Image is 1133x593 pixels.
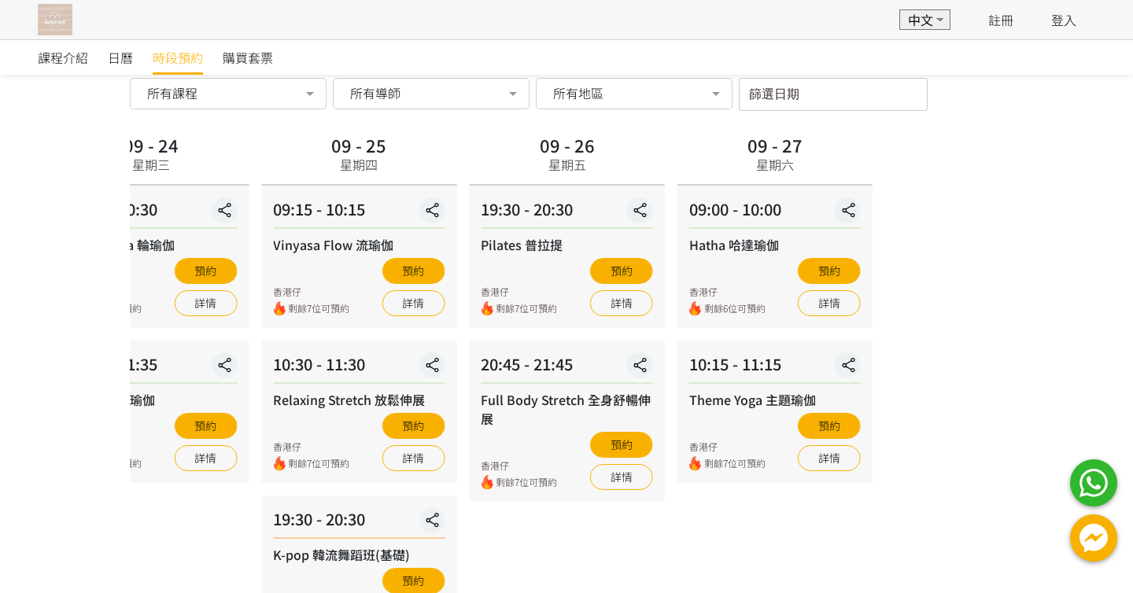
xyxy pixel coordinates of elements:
button: 預約 [798,258,861,284]
a: 登入 [1051,10,1076,29]
div: 19:30 - 20:30 [481,197,652,229]
a: 詳情 [590,290,653,316]
span: 剩餘7位可預約 [288,301,349,316]
span: 剩餘7位可預約 [80,456,142,471]
img: fire.png [689,456,701,471]
img: fire.png [273,301,285,316]
a: 詳情 [382,445,445,471]
div: 香港仔 [65,285,142,299]
span: 課程介紹 [38,48,88,67]
div: Pilates 普拉提 [481,235,652,254]
div: Wheel Yoga 輪瑜伽 [65,235,237,254]
a: 註冊 [988,10,1013,29]
span: 所有地區 [553,85,603,101]
button: 預約 [382,413,445,439]
a: 課程介紹 [38,40,88,75]
div: 香港仔 [689,285,766,299]
div: 09:00 - 10:00 [689,197,861,229]
div: 香港仔 [65,440,142,454]
span: 剩餘6位可預約 [704,301,766,316]
button: 預約 [174,258,237,284]
button: 預約 [382,258,445,284]
div: 09 - 25 [331,136,386,153]
div: 10:15 - 11:15 [689,352,861,384]
div: Full Body Stretch 全身舒暢伸展 [481,390,652,428]
div: Relaxing Stretch 放鬆伸展 [273,390,445,409]
span: 剩餘7位可預約 [704,456,766,471]
div: K-pop 韓流舞蹈班(基礎) [273,545,445,564]
div: 20:35 - 21:35 [65,352,237,384]
div: 09 - 27 [747,136,803,153]
span: 所有課程 [147,85,197,101]
div: 20:45 - 21:45 [481,352,652,384]
div: 星期五 [548,155,586,174]
div: Theme Yoga 主題瑜伽 [689,390,861,409]
span: 所有導師 [350,85,400,101]
input: 篩選日期 [739,78,928,111]
div: Hatha 哈達瑜伽 [689,235,861,254]
a: 購買套票 [223,40,273,75]
a: 詳情 [798,290,861,316]
a: 詳情 [382,290,445,316]
img: fire.png [273,456,285,471]
a: 日曆 [108,40,133,75]
div: 09 - 24 [124,136,179,153]
div: Hatha 哈達瑜伽 [65,390,237,409]
div: 19:30 - 20:30 [273,507,445,539]
a: 詳情 [174,445,237,471]
a: 詳情 [798,445,861,471]
img: fire.png [481,301,493,316]
div: 香港仔 [481,285,557,299]
img: T57dtJh47iSJKDtQ57dN6xVUMYY2M0XQuGF02OI4.png [38,4,72,35]
a: 詳情 [174,290,237,316]
div: 星期三 [132,155,170,174]
div: 香港仔 [273,440,349,454]
span: 購買套票 [223,48,273,67]
div: 香港仔 [481,459,557,473]
span: 剩餘7位可預約 [80,301,142,316]
div: 香港仔 [689,440,766,454]
a: 時段預約 [153,40,203,75]
div: 星期六 [756,155,794,174]
img: fire.png [481,475,493,490]
div: 09:15 - 10:15 [273,197,445,229]
span: 剩餘7位可預約 [288,456,349,471]
span: 剩餘7位可預約 [496,475,557,490]
button: 預約 [174,413,237,439]
div: 10:30 - 11:30 [273,352,445,384]
button: 預約 [590,432,653,458]
a: 詳情 [590,464,653,490]
img: fire.png [689,301,701,316]
div: 09 - 26 [540,136,595,153]
span: 時段預約 [153,48,203,67]
div: 香港仔 [273,285,349,299]
button: 預約 [590,258,653,284]
div: 星期四 [340,155,378,174]
span: 日曆 [108,48,133,67]
div: Vinyasa Flow 流瑜伽 [273,235,445,254]
div: 19:30 - 20:30 [65,197,237,229]
button: 預約 [798,413,861,439]
span: 剩餘7位可預約 [496,301,557,316]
